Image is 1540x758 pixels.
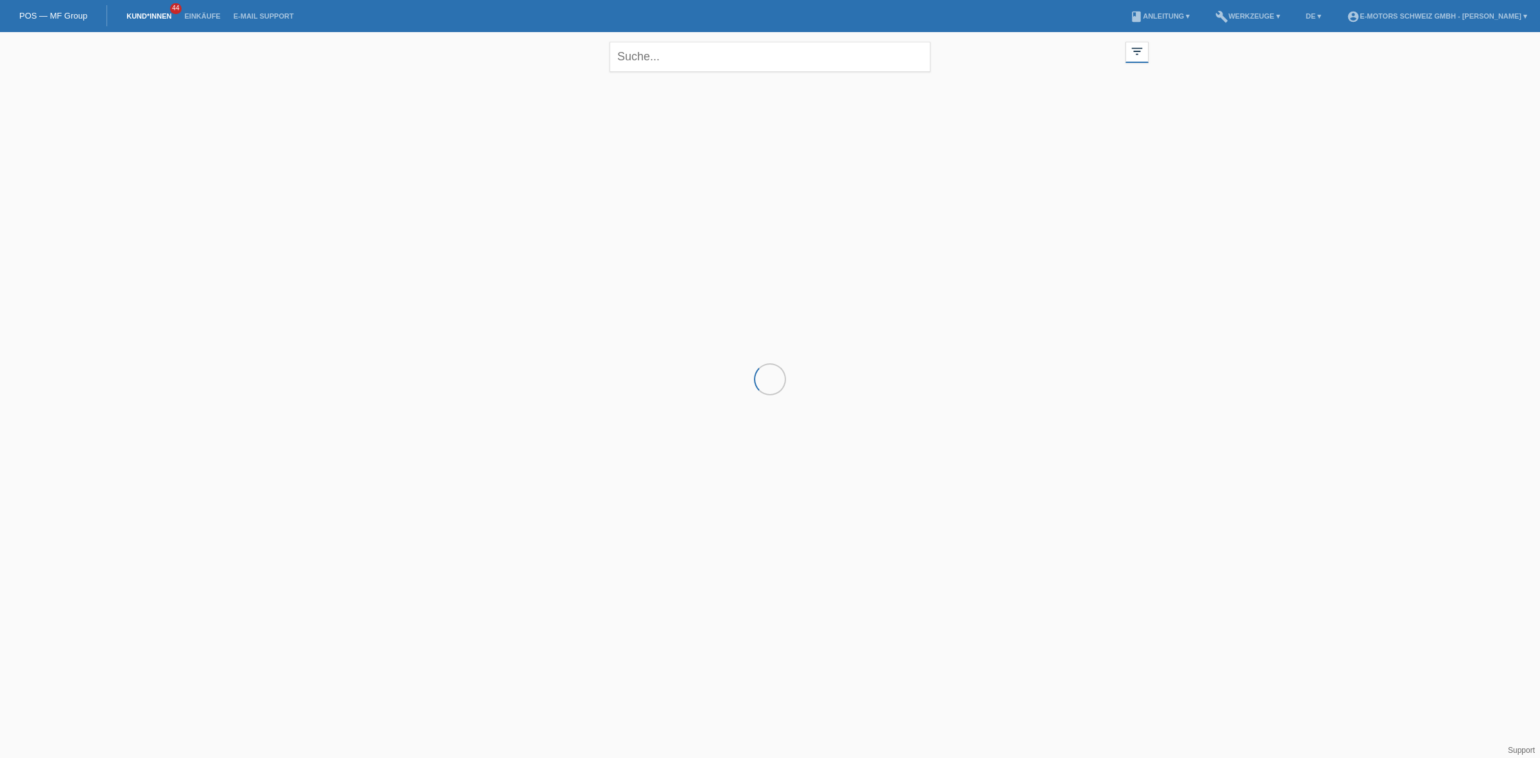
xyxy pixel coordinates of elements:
[178,12,227,20] a: Einkäufe
[610,42,930,72] input: Suche...
[170,3,182,14] span: 44
[1508,746,1535,755] a: Support
[1215,10,1228,23] i: build
[1347,10,1360,23] i: account_circle
[1209,12,1287,20] a: buildWerkzeuge ▾
[1124,12,1196,20] a: bookAnleitung ▾
[227,12,300,20] a: E-Mail Support
[1299,12,1328,20] a: DE ▾
[1130,10,1143,23] i: book
[1340,12,1534,20] a: account_circleE-Motors Schweiz GmbH - [PERSON_NAME] ▾
[19,11,87,21] a: POS — MF Group
[120,12,178,20] a: Kund*innen
[1130,44,1144,58] i: filter_list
